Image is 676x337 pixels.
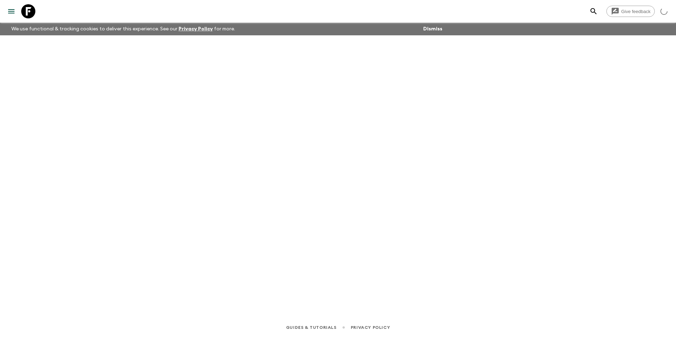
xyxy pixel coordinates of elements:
[421,24,444,34] button: Dismiss
[351,324,390,331] a: Privacy Policy
[8,23,238,35] p: We use functional & tracking cookies to deliver this experience. See our for more.
[4,4,18,18] button: menu
[587,4,601,18] button: search adventures
[179,26,213,31] a: Privacy Policy
[286,324,337,331] a: Guides & Tutorials
[606,6,655,17] a: Give feedback
[617,9,654,14] span: Give feedback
